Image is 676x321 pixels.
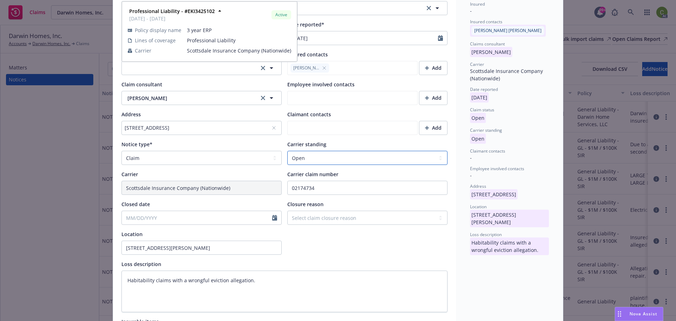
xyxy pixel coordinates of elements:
[470,127,502,133] span: Carrier standing
[470,183,486,189] span: Address
[288,31,438,45] input: MM/DD/YYYY
[127,94,253,102] span: [PERSON_NAME]
[287,201,324,208] span: Closure reason
[121,171,138,178] span: Carrier
[187,47,291,54] span: Scottsdale Insurance Company (Nationwide)
[470,166,524,172] span: Employee involved contacts
[419,91,447,105] button: Add
[470,210,549,227] p: [STREET_ADDRESS][PERSON_NAME]
[121,81,162,88] span: Claim consultant
[470,232,502,237] span: Loss description
[121,121,282,135] button: [STREET_ADDRESS]
[121,261,161,267] span: Loss description
[470,67,549,82] div: Scottsdale Insurance Company (Nationwide)
[425,4,433,12] a: clear selection
[425,121,442,135] div: Add
[470,94,489,101] span: [DATE]
[125,124,271,131] div: [STREET_ADDRESS]
[287,111,331,118] span: Claimant contacts
[470,107,494,113] span: Claim status
[121,61,282,75] button: clear selection
[470,237,549,255] p: Habitability claims with a wrongful eviction allegation.
[287,141,326,148] span: Carrier standing
[470,204,487,210] span: Location
[272,215,277,221] svg: Calendar
[287,81,355,88] span: Employee involved contacts
[470,135,486,142] span: Open
[121,271,447,312] textarea: Habitability claims with a wrongful eviction allegation.
[438,35,443,41] svg: Calendar
[470,134,486,144] p: Open
[470,86,498,92] span: Date reported
[615,307,663,321] button: Nova Assist
[470,239,549,246] span: Habitability claims with a wrongful eviction allegation.
[470,191,518,198] span: [STREET_ADDRESS]
[615,307,624,321] div: Drag to move
[470,19,502,25] span: Insured contacts
[287,21,324,28] span: Date reported*
[470,1,485,7] span: Insured
[135,37,176,44] span: Lines of coverage
[259,64,267,72] a: clear selection
[470,61,484,67] span: Carrier
[470,27,546,33] span: [PERSON_NAME] [PERSON_NAME]
[121,201,150,208] span: Closed date
[419,121,447,135] button: Add
[470,148,505,154] span: Claimant contacts
[470,211,549,218] span: [STREET_ADDRESS][PERSON_NAME]
[129,8,215,14] strong: Professional Liability - #EKI3425102
[135,47,151,54] span: Carrier
[121,231,143,237] span: Location
[630,311,657,317] span: Nova Assist
[135,26,181,34] span: Policy display name
[129,15,215,22] span: [DATE] - [DATE]
[470,189,518,199] p: [STREET_ADDRESS]
[470,92,489,103] p: [DATE]
[259,94,267,102] a: clear selection
[470,154,472,161] span: -
[419,61,447,75] button: Add
[470,47,512,57] p: [PERSON_NAME]
[425,61,442,75] div: Add
[470,115,486,121] span: Open
[287,51,328,58] span: Insured contacts
[274,12,288,18] span: Active
[470,7,472,14] span: -
[425,91,442,105] div: Add
[287,171,338,178] span: Carrier claim number
[474,27,542,34] span: [PERSON_NAME] [PERSON_NAME]
[470,49,512,55] span: [PERSON_NAME]
[293,65,319,71] span: [PERSON_NAME]
[470,41,505,47] span: Claims consultant
[470,113,486,123] p: Open
[470,172,472,179] span: -
[121,111,141,118] span: Address
[187,26,291,34] span: 3 year ERP
[122,211,272,224] input: MM/DD/YYYY
[121,141,152,148] span: Notice type*
[121,91,282,105] button: [PERSON_NAME]clear selection
[187,37,291,44] span: Professional Liability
